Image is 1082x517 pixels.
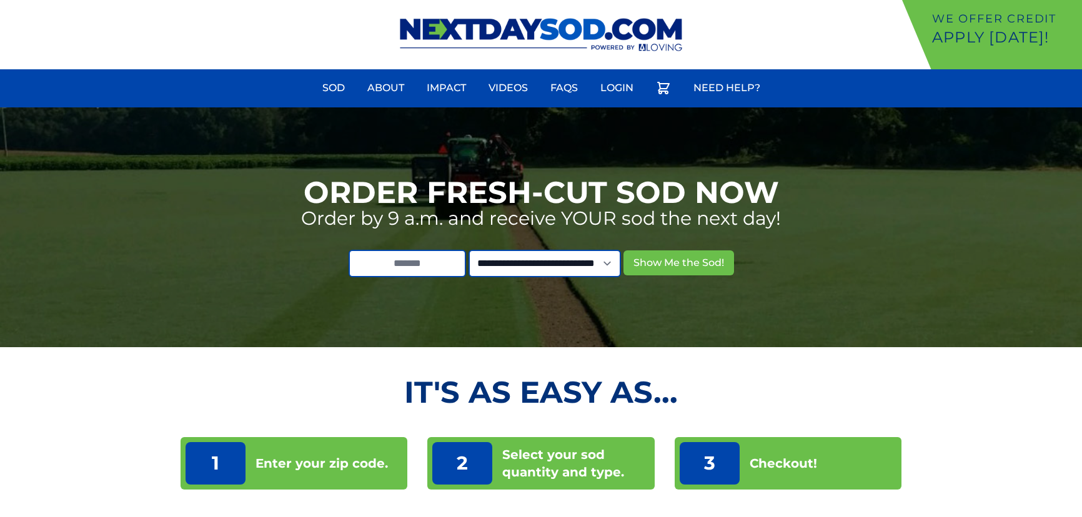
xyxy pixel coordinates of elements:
a: Impact [419,73,474,103]
a: Videos [481,73,535,103]
button: Show Me the Sod! [623,250,734,275]
p: Checkout! [750,455,817,472]
p: Enter your zip code. [256,455,388,472]
a: Login [593,73,641,103]
p: Order by 9 a.m. and receive YOUR sod the next day! [301,207,781,230]
a: FAQs [543,73,585,103]
h1: Order Fresh-Cut Sod Now [304,177,779,207]
p: 2 [432,442,492,485]
p: Select your sod quantity and type. [502,446,650,481]
p: 3 [680,442,740,485]
a: Sod [315,73,352,103]
p: 1 [186,442,246,485]
h2: It's as Easy As... [181,377,902,407]
p: We offer Credit [932,10,1077,27]
p: Apply [DATE]! [932,27,1077,47]
a: Need Help? [686,73,768,103]
a: About [360,73,412,103]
